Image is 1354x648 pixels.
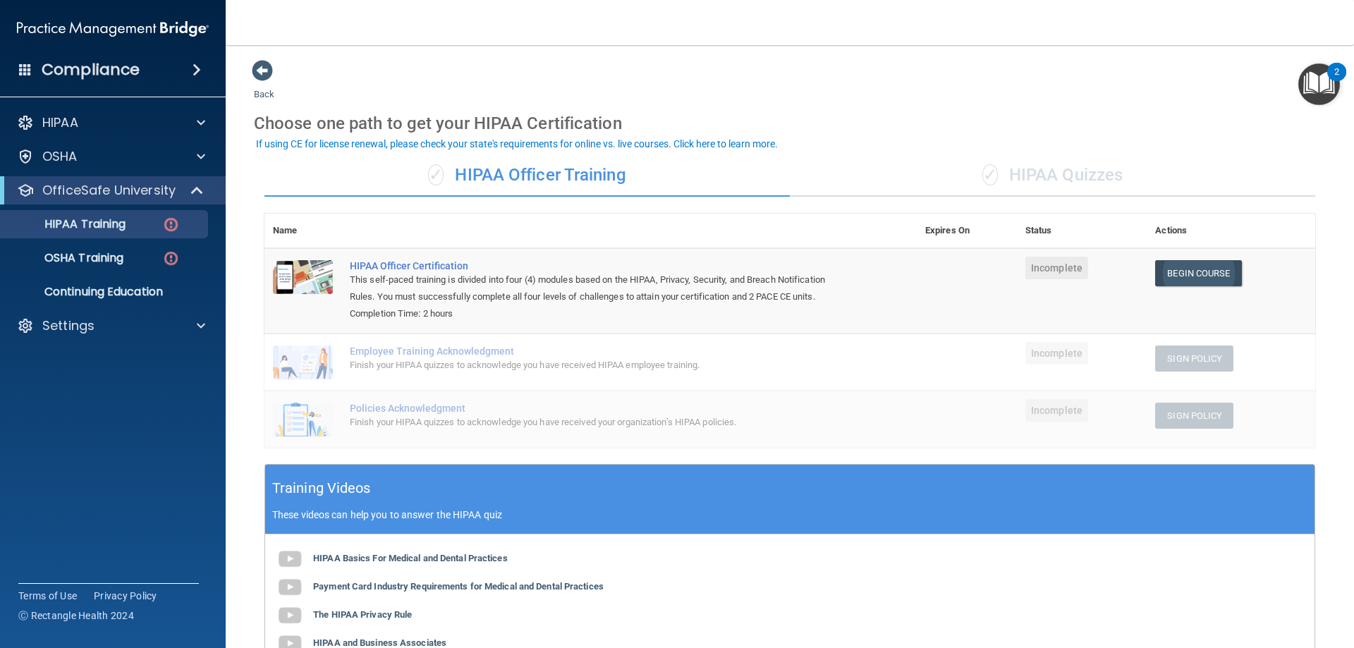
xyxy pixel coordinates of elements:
div: Policies Acknowledgment [350,403,846,414]
a: Settings [17,317,205,334]
span: ✓ [982,164,998,185]
iframe: Drift Widget Chat Controller [1110,548,1337,604]
span: ✓ [428,164,444,185]
p: OSHA [42,148,78,165]
div: If using CE for license renewal, please check your state's requirements for online vs. live cours... [256,139,778,149]
a: OfficeSafe University [17,182,205,199]
span: Ⓒ Rectangle Health 2024 [18,609,134,623]
img: gray_youtube_icon.38fcd6cc.png [276,545,304,573]
span: Incomplete [1025,257,1088,279]
p: These videos can help you to answer the HIPAA quiz [272,509,1307,520]
th: Actions [1147,214,1315,248]
p: OSHA Training [9,251,123,265]
div: 2 [1334,72,1339,90]
div: This self-paced training is divided into four (4) modules based on the HIPAA, Privacy, Security, ... [350,271,846,305]
div: HIPAA Quizzes [790,154,1315,197]
button: Sign Policy [1155,346,1233,372]
button: Sign Policy [1155,403,1233,429]
a: Begin Course [1155,260,1241,286]
b: HIPAA Basics For Medical and Dental Practices [313,553,508,563]
span: Incomplete [1025,342,1088,365]
p: HIPAA Training [9,217,126,231]
div: Finish your HIPAA quizzes to acknowledge you have received HIPAA employee training. [350,357,846,374]
b: The HIPAA Privacy Rule [313,609,412,620]
a: Terms of Use [18,589,77,603]
a: Back [254,72,274,99]
button: Open Resource Center, 2 new notifications [1298,63,1340,105]
img: danger-circle.6113f641.png [162,216,180,233]
a: HIPAA Officer Certification [350,260,846,271]
h4: Compliance [42,60,140,80]
div: Choose one path to get your HIPAA Certification [254,103,1326,144]
th: Name [264,214,341,248]
b: Payment Card Industry Requirements for Medical and Dental Practices [313,581,604,592]
a: HIPAA [17,114,205,131]
img: gray_youtube_icon.38fcd6cc.png [276,601,304,630]
p: HIPAA [42,114,78,131]
span: Incomplete [1025,399,1088,422]
a: Privacy Policy [94,589,157,603]
img: PMB logo [17,15,209,43]
h5: Training Videos [272,476,371,501]
p: OfficeSafe University [42,182,176,199]
b: HIPAA and Business Associates [313,637,446,648]
div: HIPAA Officer Training [264,154,790,197]
button: If using CE for license renewal, please check your state's requirements for online vs. live cours... [254,137,780,151]
img: gray_youtube_icon.38fcd6cc.png [276,573,304,601]
a: OSHA [17,148,205,165]
div: Finish your HIPAA quizzes to acknowledge you have received your organization’s HIPAA policies. [350,414,846,431]
img: danger-circle.6113f641.png [162,250,180,267]
th: Expires On [917,214,1017,248]
th: Status [1017,214,1147,248]
div: Employee Training Acknowledgment [350,346,846,357]
p: Continuing Education [9,285,202,299]
div: Completion Time: 2 hours [350,305,846,322]
p: Settings [42,317,94,334]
